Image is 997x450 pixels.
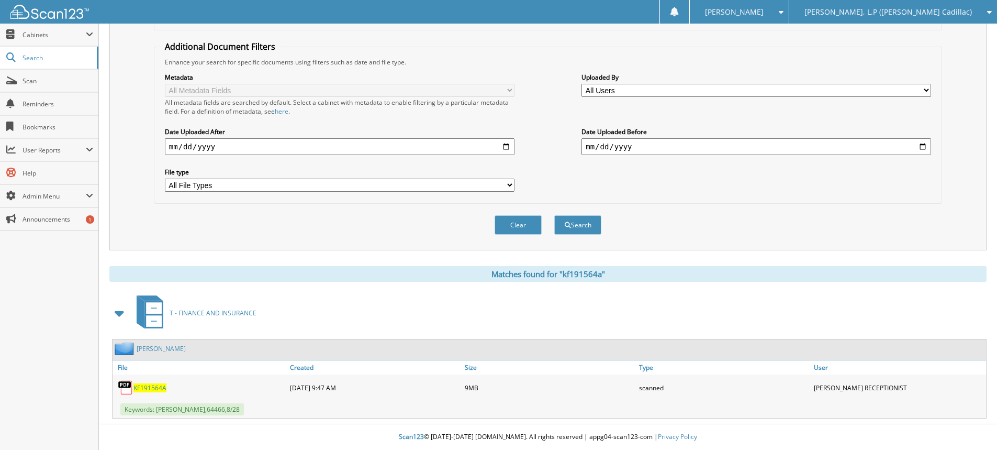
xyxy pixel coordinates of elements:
div: [DATE] 9:47 AM [287,377,462,398]
div: 9MB [462,377,637,398]
div: scanned [636,377,811,398]
img: folder2.png [115,342,137,355]
button: Clear [495,215,542,235]
span: Announcements [23,215,93,224]
input: start [165,138,514,155]
span: Admin Menu [23,192,86,201]
span: T - FINANCE AND INSURANCE [170,309,256,317]
div: Enhance your search for specific documents using filters such as date and file type. [160,58,936,67]
div: All metadata fields are searched by default. Select a cabinet with metadata to enable filtering b... [165,98,514,116]
label: File type [165,168,514,177]
input: end [581,138,931,155]
iframe: Chat Widget [945,400,997,450]
div: [PERSON_NAME] RECEPTIONIST [811,377,986,398]
span: Keywords: [PERSON_NAME],64466,8/28 [120,403,244,415]
span: Bookmarks [23,123,93,131]
label: Metadata [165,73,514,82]
a: File [113,360,287,375]
div: © [DATE]-[DATE] [DOMAIN_NAME]. All rights reserved | appg04-scan123-com | [99,424,997,450]
legend: Additional Document Filters [160,41,281,52]
span: Search [23,53,92,62]
a: [PERSON_NAME] [137,344,186,353]
button: Search [554,215,601,235]
a: Type [636,360,811,375]
a: Privacy Policy [658,432,697,441]
a: Created [287,360,462,375]
div: Matches found for "kf191564a" [109,266,987,282]
span: Scan123 [399,432,424,441]
span: Reminders [23,100,93,108]
a: User [811,360,986,375]
img: scan123-logo-white.svg [10,5,89,19]
div: 1 [86,215,94,224]
span: Cabinets [23,30,86,39]
span: [PERSON_NAME] [705,9,764,15]
span: Help [23,169,93,178]
a: KF191564A [133,383,166,392]
span: [PERSON_NAME], L.P ([PERSON_NAME] Cadillac) [804,9,972,15]
a: T - FINANCE AND INSURANCE [130,292,256,334]
a: here [275,107,288,116]
span: Scan [23,76,93,85]
img: PDF.png [118,380,133,396]
span: User Reports [23,146,86,155]
a: Size [462,360,637,375]
label: Date Uploaded Before [581,127,931,136]
label: Uploaded By [581,73,931,82]
label: Date Uploaded After [165,127,514,136]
